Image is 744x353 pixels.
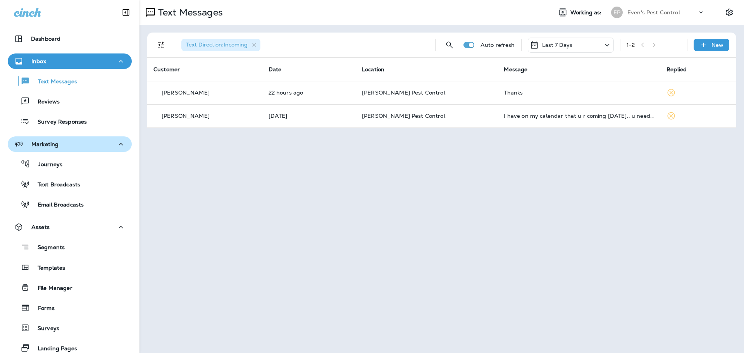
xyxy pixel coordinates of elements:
[8,53,132,69] button: Inbox
[30,161,62,169] p: Journeys
[504,113,654,119] div: I have on my calendar that u r coming tomorrow.. u need to get into my house...did u spray today?
[30,265,65,272] p: Templates
[480,42,515,48] p: Auto refresh
[8,219,132,235] button: Assets
[8,31,132,46] button: Dashboard
[8,156,132,172] button: Journeys
[666,66,687,73] span: Replied
[8,239,132,255] button: Segments
[362,112,445,119] span: [PERSON_NAME] Pest Control
[31,58,46,64] p: Inbox
[8,113,132,129] button: Survey Responses
[8,279,132,296] button: File Manager
[30,181,80,189] p: Text Broadcasts
[611,7,623,18] div: EP
[269,90,350,96] p: Sep 18, 2025 12:42 PM
[155,7,223,18] p: Text Messages
[570,9,603,16] span: Working as:
[362,66,384,73] span: Location
[30,201,84,209] p: Email Broadcasts
[31,224,50,230] p: Assets
[627,42,635,48] div: 1 - 2
[8,320,132,336] button: Surveys
[8,300,132,316] button: Forms
[269,66,282,73] span: Date
[504,66,527,73] span: Message
[31,36,60,42] p: Dashboard
[30,325,59,332] p: Surveys
[186,41,248,48] span: Text Direction : Incoming
[162,113,210,119] p: [PERSON_NAME]
[162,90,210,96] p: [PERSON_NAME]
[722,5,736,19] button: Settings
[362,89,445,96] span: [PERSON_NAME] Pest Control
[504,90,654,96] div: Thanks
[8,136,132,152] button: Marketing
[115,5,137,20] button: Collapse Sidebar
[8,196,132,212] button: Email Broadcasts
[30,285,72,292] p: File Manager
[31,141,59,147] p: Marketing
[8,93,132,109] button: Reviews
[8,73,132,89] button: Text Messages
[30,305,55,312] p: Forms
[30,98,60,106] p: Reviews
[30,345,77,353] p: Landing Pages
[30,119,87,126] p: Survey Responses
[442,37,457,53] button: Search Messages
[627,9,680,15] p: Even's Pest Control
[153,37,169,53] button: Filters
[711,42,723,48] p: New
[8,259,132,276] button: Templates
[153,66,180,73] span: Customer
[269,113,350,119] p: Sep 17, 2025 01:29 PM
[30,244,65,252] p: Segments
[181,39,260,51] div: Text Direction:Incoming
[542,42,573,48] p: Last 7 Days
[8,176,132,192] button: Text Broadcasts
[30,78,77,86] p: Text Messages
